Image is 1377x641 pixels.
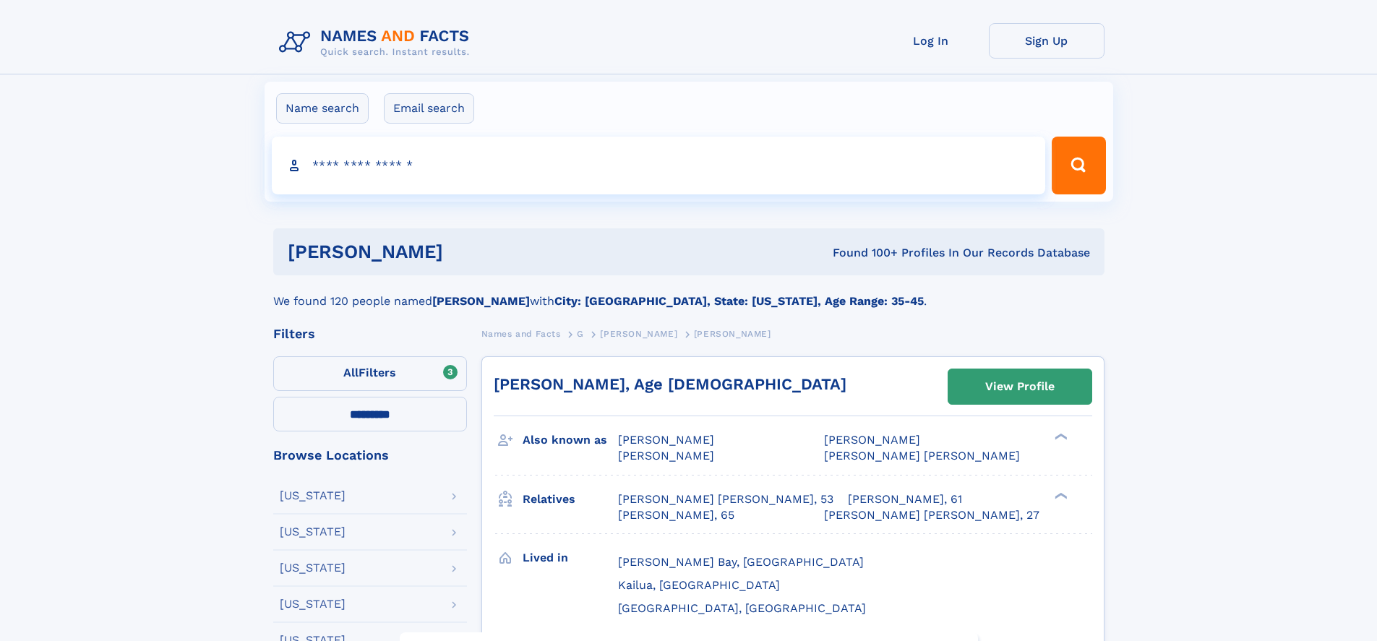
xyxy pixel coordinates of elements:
[280,526,346,538] div: [US_STATE]
[989,23,1104,59] a: Sign Up
[523,487,618,512] h3: Relatives
[618,491,833,507] a: [PERSON_NAME] [PERSON_NAME], 53
[618,555,864,569] span: [PERSON_NAME] Bay, [GEOGRAPHIC_DATA]
[638,245,1090,261] div: Found 100+ Profiles In Our Records Database
[824,507,1039,523] a: [PERSON_NAME] [PERSON_NAME], 27
[824,449,1020,463] span: [PERSON_NAME] [PERSON_NAME]
[280,490,346,502] div: [US_STATE]
[618,601,866,615] span: [GEOGRAPHIC_DATA], [GEOGRAPHIC_DATA]
[600,329,677,339] span: [PERSON_NAME]
[523,428,618,452] h3: Also known as
[618,507,734,523] a: [PERSON_NAME], 65
[273,275,1104,310] div: We found 120 people named with .
[272,137,1046,194] input: search input
[280,562,346,574] div: [US_STATE]
[1051,432,1068,442] div: ❯
[432,294,530,308] b: [PERSON_NAME]
[577,324,584,343] a: G
[948,369,1091,404] a: View Profile
[1052,137,1105,194] button: Search Button
[824,433,920,447] span: [PERSON_NAME]
[1051,491,1068,500] div: ❯
[618,578,780,592] span: Kailua, [GEOGRAPHIC_DATA]
[273,449,467,462] div: Browse Locations
[618,433,714,447] span: [PERSON_NAME]
[343,366,359,379] span: All
[554,294,924,308] b: City: [GEOGRAPHIC_DATA], State: [US_STATE], Age Range: 35-45
[523,546,618,570] h3: Lived in
[273,356,467,391] label: Filters
[577,329,584,339] span: G
[273,23,481,62] img: Logo Names and Facts
[873,23,989,59] a: Log In
[985,370,1055,403] div: View Profile
[618,449,714,463] span: [PERSON_NAME]
[694,329,771,339] span: [PERSON_NAME]
[494,375,846,393] a: [PERSON_NAME], Age [DEMOGRAPHIC_DATA]
[600,324,677,343] a: [PERSON_NAME]
[384,93,474,124] label: Email search
[288,243,638,261] h1: [PERSON_NAME]
[280,598,346,610] div: [US_STATE]
[276,93,369,124] label: Name search
[848,491,962,507] a: [PERSON_NAME], 61
[273,327,467,340] div: Filters
[481,324,561,343] a: Names and Facts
